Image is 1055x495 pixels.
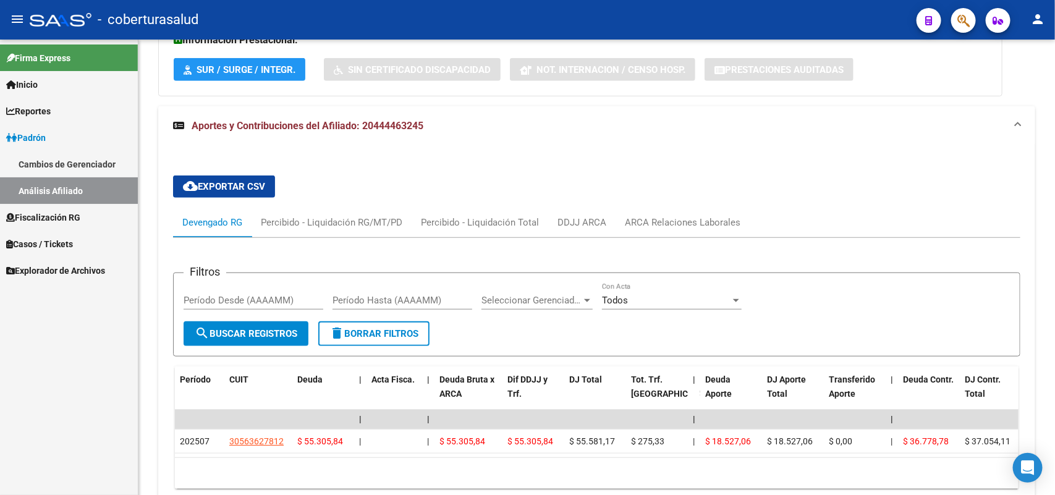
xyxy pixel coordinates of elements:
[688,366,700,421] datatable-header-cell: |
[829,374,875,399] span: Transferido Aporte
[6,264,105,277] span: Explorador de Archivos
[510,58,695,81] button: Not. Internacion / Censo Hosp.
[536,64,685,75] span: Not. Internacion / Censo Hosp.
[421,216,539,229] div: Percibido - Liquidación Total
[767,374,806,399] span: DJ Aporte Total
[427,374,430,384] span: |
[626,366,688,421] datatable-header-cell: Tot. Trf. Bruto
[434,366,502,421] datatable-header-cell: Deuda Bruta x ARCA
[6,51,70,65] span: Firma Express
[829,436,852,446] span: $ 0,00
[705,436,751,446] span: $ 18.527,06
[297,374,323,384] span: Deuda
[197,64,295,75] span: SUR / SURGE / INTEGR.
[229,436,284,446] span: 30563627812
[903,436,949,446] span: $ 36.778,78
[366,366,422,421] datatable-header-cell: Acta Fisca.
[173,176,275,198] button: Exportar CSV
[6,131,46,145] span: Padrón
[564,366,626,421] datatable-header-cell: DJ Total
[965,436,1011,446] span: $ 37.054,11
[502,366,564,421] datatable-header-cell: Dif DDJJ y Trf.
[507,436,553,446] span: $ 55.305,84
[422,366,434,421] datatable-header-cell: |
[891,374,893,384] span: |
[175,366,224,421] datatable-header-cell: Período
[195,328,297,339] span: Buscar Registros
[359,436,361,446] span: |
[292,366,354,421] datatable-header-cell: Deuda
[183,181,265,192] span: Exportar CSV
[184,263,226,281] h3: Filtros
[192,120,423,132] span: Aportes y Contribuciones del Afiliado: 20444463245
[359,414,362,424] span: |
[371,374,415,384] span: Acta Fisca.
[224,366,292,421] datatable-header-cell: CUIT
[348,64,491,75] span: Sin Certificado Discapacidad
[6,78,38,91] span: Inicio
[6,211,80,224] span: Fiscalización RG
[182,216,242,229] div: Devengado RG
[602,295,628,306] span: Todos
[569,436,615,446] span: $ 55.581,17
[318,321,430,346] button: Borrar Filtros
[569,374,602,384] span: DJ Total
[903,374,954,384] span: Deuda Contr.
[10,12,25,27] mat-icon: menu
[427,414,430,424] span: |
[180,436,210,446] span: 202507
[329,328,418,339] span: Borrar Filtros
[354,366,366,421] datatable-header-cell: |
[700,366,762,421] datatable-header-cell: Deuda Aporte
[183,179,198,193] mat-icon: cloud_download
[891,414,893,424] span: |
[174,58,305,81] button: SUR / SURGE / INTEGR.
[767,436,813,446] span: $ 18.527,06
[184,321,308,346] button: Buscar Registros
[261,216,402,229] div: Percibido - Liquidación RG/MT/PD
[693,414,695,424] span: |
[625,216,740,229] div: ARCA Relaciones Laborales
[329,326,344,341] mat-icon: delete
[98,6,198,33] span: - coberturasalud
[693,436,695,446] span: |
[507,374,548,399] span: Dif DDJJ y Trf.
[725,64,844,75] span: Prestaciones Auditadas
[705,374,732,399] span: Deuda Aporte
[359,374,362,384] span: |
[180,374,211,384] span: Período
[886,366,898,421] datatable-header-cell: |
[439,374,494,399] span: Deuda Bruta x ARCA
[174,32,987,49] h3: Información Prestacional:
[439,436,485,446] span: $ 55.305,84
[158,106,1035,146] mat-expansion-panel-header: Aportes y Contribuciones del Afiliado: 20444463245
[557,216,606,229] div: DDJJ ARCA
[6,104,51,118] span: Reportes
[891,436,892,446] span: |
[965,374,1001,399] span: DJ Contr. Total
[427,436,429,446] span: |
[1013,453,1043,483] div: Open Intercom Messenger
[960,366,1022,421] datatable-header-cell: DJ Contr. Total
[631,374,715,399] span: Tot. Trf. [GEOGRAPHIC_DATA]
[6,237,73,251] span: Casos / Tickets
[631,436,664,446] span: $ 275,33
[762,366,824,421] datatable-header-cell: DJ Aporte Total
[1030,12,1045,27] mat-icon: person
[824,366,886,421] datatable-header-cell: Transferido Aporte
[195,326,210,341] mat-icon: search
[705,58,854,81] button: Prestaciones Auditadas
[297,436,343,446] span: $ 55.305,84
[693,374,695,384] span: |
[898,366,960,421] datatable-header-cell: Deuda Contr.
[229,374,248,384] span: CUIT
[481,295,582,306] span: Seleccionar Gerenciador
[324,58,501,81] button: Sin Certificado Discapacidad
